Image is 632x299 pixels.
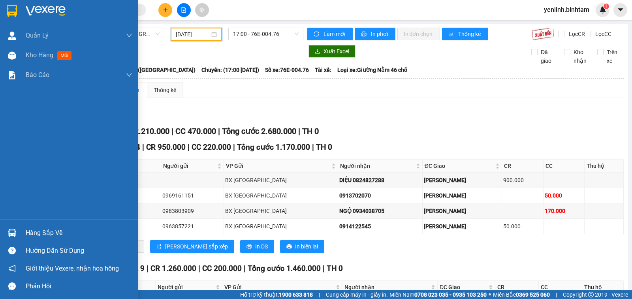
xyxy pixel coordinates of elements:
div: [PERSON_NAME] [424,176,501,184]
span: Người gửi [163,162,216,170]
span: Tổng cước 2.680.000 [222,126,296,136]
th: Thu hộ [582,281,624,294]
th: CC [544,160,585,173]
button: printerIn DS [240,240,274,253]
span: | [323,264,325,273]
span: plus [163,7,168,13]
span: Lọc CC [592,30,613,38]
span: ⚪️ [489,293,491,296]
button: caret-down [613,3,627,17]
span: Tổng cước 1.460.000 [248,264,321,273]
div: 0914122545 [339,222,421,231]
th: CR [495,281,539,294]
div: 0963857221 [162,222,222,231]
span: Hỗ trợ kỹ thuật: [240,290,313,299]
span: VP Gửi [226,162,329,170]
button: printerIn biên lai [280,240,324,253]
img: warehouse-icon [8,229,16,237]
span: | [171,126,173,136]
img: icon-new-feature [599,6,606,13]
button: syncLàm mới [307,28,353,40]
span: file-add [181,7,186,13]
span: printer [246,244,252,250]
div: 0913702070 [339,191,421,200]
img: 9k= [532,28,554,40]
span: message [8,282,16,290]
td: BX Quảng Ngãi [224,188,338,203]
span: Miền Bắc [493,290,550,299]
span: In phơi [371,30,389,38]
span: notification [8,265,16,272]
span: | [319,290,320,299]
span: CR 2.210.000 [122,126,169,136]
span: Đã giao [538,48,558,65]
span: down [126,32,132,39]
span: Lọc CR [566,30,586,38]
div: Hướng dẫn sử dụng [26,245,132,257]
th: Thu hộ [585,160,624,173]
span: Kho hàng [26,51,53,59]
img: warehouse-icon [8,32,16,40]
div: [PERSON_NAME] [424,207,501,215]
span: bar-chart [448,31,455,38]
span: sync [314,31,320,38]
strong: 0369 525 060 [516,291,550,298]
button: In đơn chọn [397,28,440,40]
button: aim [195,3,209,17]
span: In DS [255,242,268,251]
img: logo-vxr [7,5,17,17]
div: Hàng sắp về [26,227,132,239]
button: sort-ascending[PERSON_NAME] sắp xếp [150,240,234,253]
span: | [218,126,220,136]
div: 900.000 [503,176,542,184]
img: solution-icon [8,71,16,79]
span: | [142,143,144,152]
span: TH 0 [302,126,319,136]
div: 0983803909 [162,207,222,215]
span: Báo cáo [26,70,49,80]
span: CR 950.000 [146,143,186,152]
span: Chuyến: (17:00 [DATE]) [201,66,259,74]
div: Phản hồi [26,280,132,292]
span: Quản Lý [26,30,49,40]
strong: 0708 023 035 - 0935 103 250 [414,291,487,298]
div: 50.000 [545,191,583,200]
span: CC 220.000 [192,143,231,152]
div: BX [GEOGRAPHIC_DATA] [225,176,336,184]
span: In biên lai [295,242,318,251]
span: Làm mới [324,30,346,38]
span: Thống kê [458,30,482,38]
span: CR 1.260.000 [150,264,196,273]
div: BX [GEOGRAPHIC_DATA] [225,222,336,231]
div: 50.000 [503,222,542,231]
div: NGỘ 0934038705 [339,207,421,215]
span: | [188,143,190,152]
span: | [298,126,300,136]
span: Tổng cước 1.170.000 [237,143,310,152]
span: | [147,264,149,273]
div: 170.000 [545,207,583,215]
div: [PERSON_NAME] [424,222,501,231]
div: [PERSON_NAME] [424,191,501,200]
span: Kho nhận [570,48,591,65]
span: | [198,264,200,273]
button: downloadXuất Excel [308,45,355,58]
span: 1 [605,4,608,9]
span: mới [57,51,71,60]
td: BX Quảng Ngãi [224,219,338,234]
span: TH 0 [316,143,332,152]
span: Cung cấp máy in - giấy in: [326,290,387,299]
span: caret-down [617,6,624,13]
span: Loại xe: Giường Nằm 46 chỗ [337,66,407,74]
span: question-circle [8,247,16,254]
span: CC 470.000 [175,126,216,136]
div: BX [GEOGRAPHIC_DATA] [225,191,336,200]
span: VP Gửi [224,283,334,291]
span: Người gửi [158,283,214,291]
span: printer [361,31,368,38]
span: | [233,143,235,152]
span: Tài xế: [315,66,331,74]
div: BX [GEOGRAPHIC_DATA] [225,207,336,215]
div: 0969161151 [162,191,222,200]
span: printer [286,244,292,250]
